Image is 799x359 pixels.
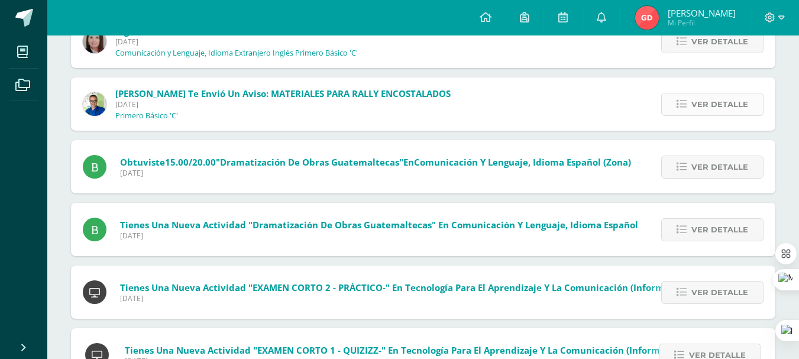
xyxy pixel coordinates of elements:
[691,282,748,303] span: Ver detalle
[125,344,685,356] span: Tienes una nueva actividad "EXAMEN CORTO 1 - QUIZIZZ-" En Tecnología para el Aprendizaje y la Com...
[120,219,638,231] span: Tienes una nueva actividad "Dramatización de obras guatemaltecas" En Comunicación y Lenguaje, Idi...
[691,156,748,178] span: Ver detalle
[691,219,748,241] span: Ver detalle
[83,30,106,53] img: 8af0450cf43d44e38c4a1497329761f3.png
[115,99,451,109] span: [DATE]
[120,282,690,293] span: Tienes una nueva actividad "EXAMEN CORTO 2 - PRÁCTICO-" En Tecnología para el Aprendizaje y la Co...
[115,111,178,121] p: Primero Básico 'C'
[115,37,539,47] span: [DATE]
[691,93,748,115] span: Ver detalle
[165,156,216,168] span: 15.00/20.00
[120,293,690,303] span: [DATE]
[115,88,451,99] span: [PERSON_NAME] te envió un aviso: MATERIALES PARA RALLY ENCOSTALADOS
[216,156,403,168] span: "Dramatización de obras guatemaltecas"
[120,168,631,178] span: [DATE]
[691,31,748,53] span: Ver detalle
[668,7,736,19] span: [PERSON_NAME]
[668,18,736,28] span: Mi Perfil
[83,92,106,116] img: 692ded2a22070436d299c26f70cfa591.png
[120,156,631,168] span: Obtuviste en
[115,48,358,58] p: Comunicación y Lenguaje, Idioma Extranjero Inglés Primero Básico 'C'
[635,6,659,30] img: cd20483051bed57b799a0ac89734fc46.png
[120,231,638,241] span: [DATE]
[414,156,631,168] span: Comunicación y Lenguaje, Idioma Español (Zona)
